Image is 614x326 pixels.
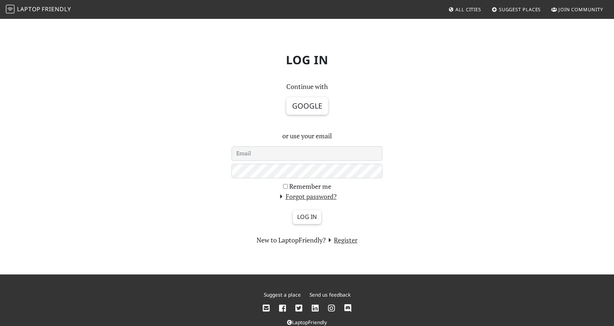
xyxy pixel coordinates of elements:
[455,6,481,13] span: All Cities
[287,319,327,326] a: LaptopFriendly
[17,5,41,13] span: Laptop
[293,210,321,224] input: Log in
[67,47,547,73] h1: Log in
[310,291,351,298] a: Send us feedback
[445,3,484,16] a: All Cities
[326,236,358,244] a: Register
[286,97,328,115] button: Google
[232,146,382,161] input: Email
[232,81,382,92] p: Continue with
[6,3,71,16] a: LaptopFriendly LaptopFriendly
[264,291,301,298] a: Suggest a place
[558,6,603,13] span: Join Community
[232,131,382,141] p: or use your email
[489,3,544,16] a: Suggest Places
[42,5,71,13] span: Friendly
[6,5,15,13] img: LaptopFriendly
[277,192,337,201] a: Forgot password?
[548,3,606,16] a: Join Community
[499,6,541,13] span: Suggest Places
[232,235,382,245] section: New to LaptopFriendly?
[289,181,331,192] label: Remember me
